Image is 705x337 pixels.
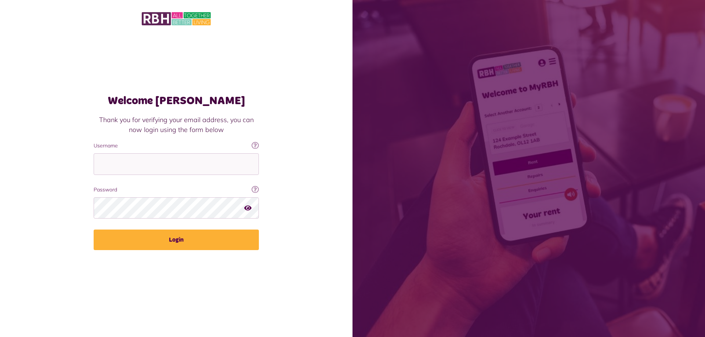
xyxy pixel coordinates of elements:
h1: Welcome [PERSON_NAME] [94,94,259,107]
button: Login [94,230,259,250]
label: Username [94,142,259,150]
label: Password [94,186,259,194]
img: MyRBH [142,11,211,26]
p: Thank you for verifying your email address, you can now login using the form below [94,115,259,135]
